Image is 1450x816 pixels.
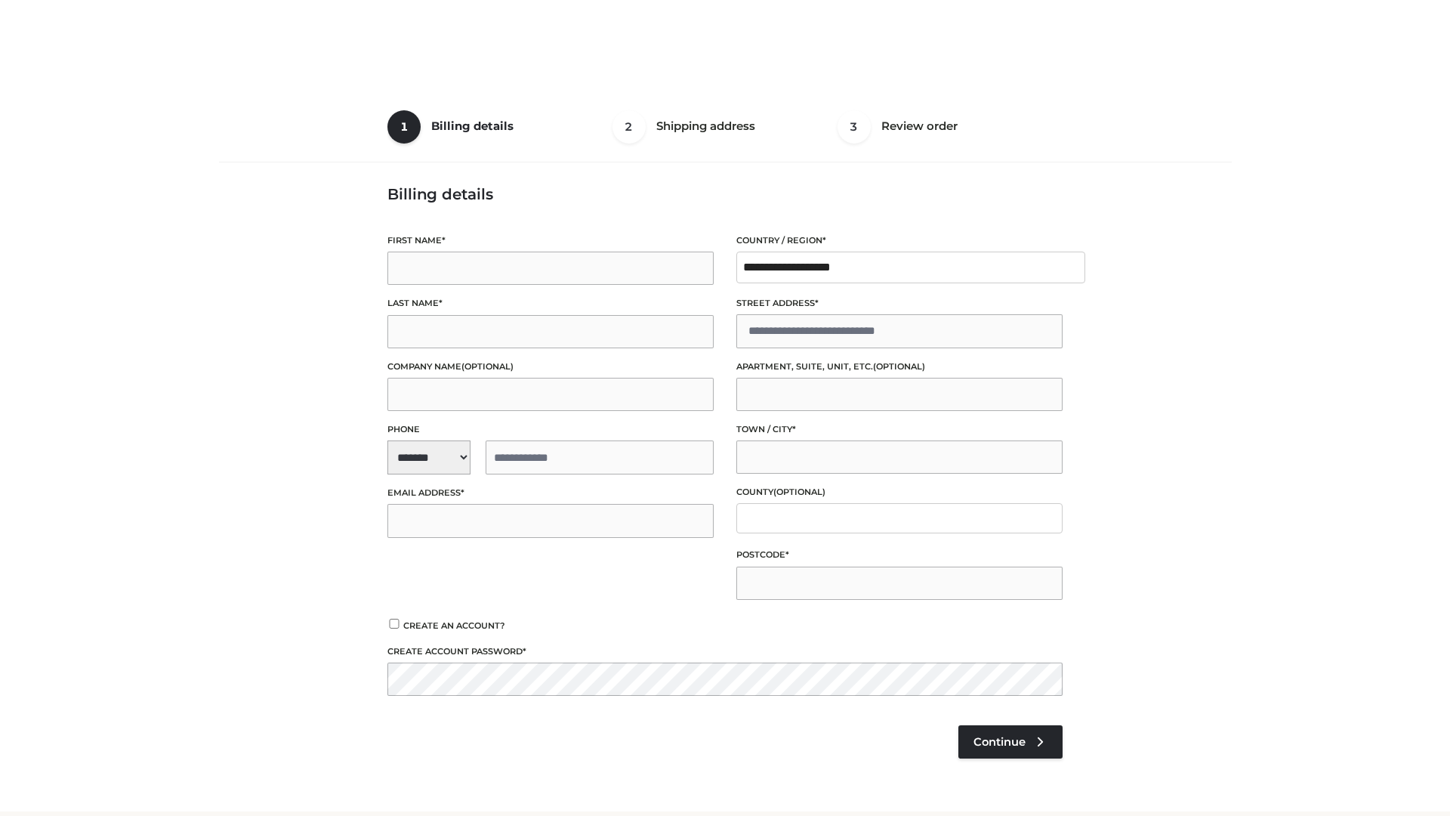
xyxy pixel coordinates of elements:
h3: Billing details [387,185,1063,203]
label: Country / Region [736,233,1063,248]
label: Create account password [387,644,1063,659]
label: Phone [387,422,714,437]
label: Last name [387,296,714,311]
span: Continue [973,735,1026,749]
span: (optional) [773,487,825,497]
span: (optional) [461,361,514,372]
label: County [736,485,1063,499]
label: Town / City [736,422,1063,437]
span: Review order [881,119,958,133]
label: Email address [387,486,714,500]
input: Create an account? [387,619,401,629]
span: 1 [387,110,421,144]
span: 2 [612,110,646,144]
span: Billing details [431,119,514,133]
label: Company name [387,360,714,374]
span: (optional) [873,361,925,372]
label: First name [387,233,714,248]
label: Apartment, suite, unit, etc. [736,360,1063,374]
span: 3 [838,110,871,144]
span: Create an account? [403,620,505,631]
label: Postcode [736,548,1063,562]
label: Street address [736,296,1063,311]
a: Continue [958,725,1063,759]
span: Shipping address [656,119,755,133]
